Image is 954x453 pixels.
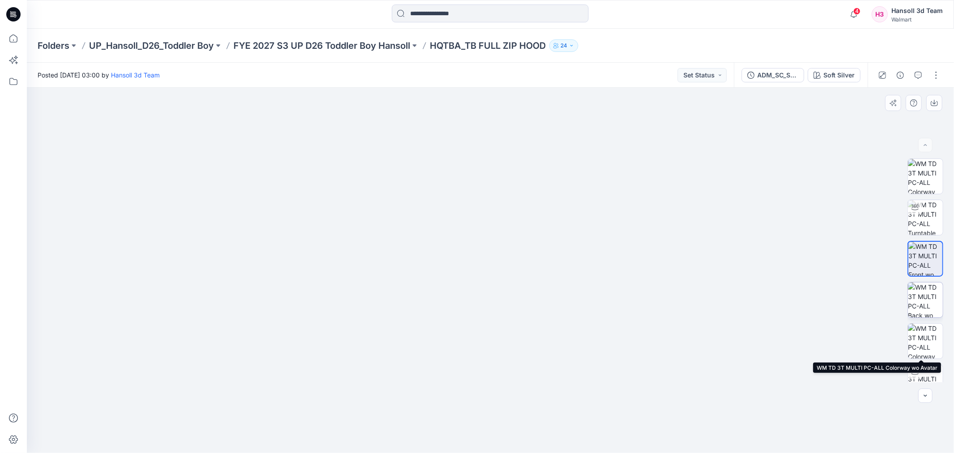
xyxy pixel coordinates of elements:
[549,39,578,52] button: 24
[908,200,943,235] img: WM TD 3T MULTI PC-ALL Turntable with Avatar
[908,324,943,359] img: WM TD 3T MULTI PC-ALL Colorway wo Avatar
[111,71,160,79] a: Hansoll 3d Team
[233,39,410,52] a: FYE 2027 S3 UP D26 Toddler Boy Hansoll
[891,5,943,16] div: Hansoll 3d Team
[430,39,546,52] p: HQTBA_TB FULL ZIP HOOD
[908,242,942,276] img: WM TD 3T MULTI PC-ALL Front wo Avatar
[742,68,804,82] button: ADM_SC_SOLID
[891,16,943,23] div: Walmart
[908,365,943,400] img: WM TD 3T MULTI PC-ALL Turntable with Avatar
[872,6,888,22] div: H3
[38,39,69,52] a: Folders
[908,159,943,194] img: WM TD 3T MULTI PC-ALL Colorway wo Avatar
[757,70,798,80] div: ADM_SC_SOLID
[560,41,567,51] p: 24
[89,39,214,52] a: UP_Hansoll_D26_Toddler Boy
[808,68,861,82] button: Soft Silver
[38,70,160,80] span: Posted [DATE] 03:00 by
[823,70,855,80] div: Soft Silver
[893,68,907,82] button: Details
[853,8,861,15] span: 4
[908,282,943,317] img: WM TD 3T MULTI PC-ALL Back wo Avatar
